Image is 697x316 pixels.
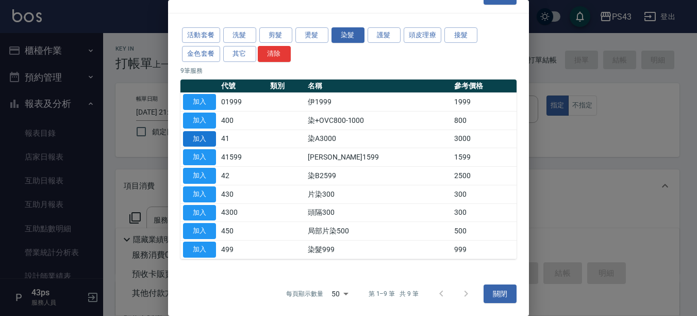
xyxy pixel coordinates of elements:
button: 關閉 [484,285,517,304]
button: 剪髮 [259,27,292,43]
button: 加入 [183,113,216,129]
td: 450 [219,222,268,241]
th: 參考價格 [452,80,517,93]
button: 護髮 [368,27,401,43]
td: 800 [452,111,517,130]
td: 41 [219,130,268,148]
td: 400 [219,111,268,130]
td: 1599 [452,148,517,167]
button: 活動套餐 [182,27,220,43]
th: 代號 [219,80,268,93]
td: 3000 [452,130,517,148]
button: 加入 [183,168,216,184]
div: 50 [327,280,352,308]
button: 染髮 [331,27,364,43]
td: 頭隔300 [305,203,452,222]
td: 片染300 [305,185,452,203]
td: 染髮999 [305,241,452,259]
button: 加入 [183,223,216,239]
td: 4300 [219,203,268,222]
button: 其它 [223,46,256,62]
td: 999 [452,241,517,259]
td: 499 [219,241,268,259]
button: 金色套餐 [182,46,220,62]
td: 500 [452,222,517,241]
td: [PERSON_NAME]1599 [305,148,452,167]
button: 清除 [258,46,291,62]
td: 01999 [219,93,268,112]
p: 第 1–9 筆 共 9 筆 [369,289,419,298]
button: 洗髮 [223,27,256,43]
button: 加入 [183,149,216,165]
button: 燙髮 [295,27,328,43]
td: 染B2599 [305,167,452,185]
td: 伊1999 [305,93,452,112]
td: 染A3000 [305,130,452,148]
p: 9 筆服務 [180,66,517,75]
td: 41599 [219,148,268,167]
td: 2500 [452,167,517,185]
td: 300 [452,203,517,222]
th: 名稱 [305,80,452,93]
p: 每頁顯示數量 [286,289,323,298]
button: 加入 [183,131,216,147]
td: 300 [452,185,517,203]
button: 加入 [183,186,216,202]
th: 類別 [268,80,305,93]
button: 加入 [183,242,216,258]
button: 加入 [183,205,216,221]
td: 42 [219,167,268,185]
td: 染+OVC800-1000 [305,111,452,130]
td: 1999 [452,93,517,112]
button: 頭皮理療 [404,27,442,43]
button: 加入 [183,94,216,110]
td: 局部片染500 [305,222,452,241]
button: 接髮 [444,27,477,43]
td: 430 [219,185,268,203]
